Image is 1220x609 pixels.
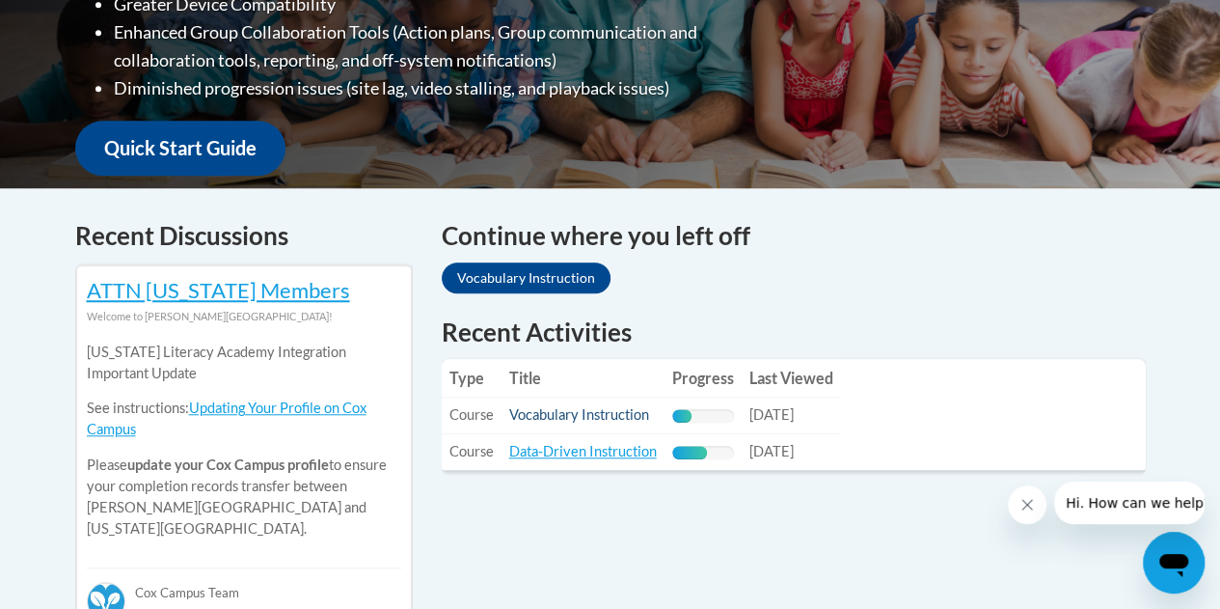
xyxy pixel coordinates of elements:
a: Updating Your Profile on Cox Campus [87,400,366,437]
iframe: Close message [1008,485,1046,524]
div: Please to ensure your completion records transfer between [PERSON_NAME][GEOGRAPHIC_DATA] and [US_... [87,327,401,554]
th: Type [442,359,502,398]
p: [US_STATE] Literacy Academy Integration Important Update [87,342,401,384]
a: Quick Start Guide [75,121,285,176]
span: [DATE] [749,443,794,459]
a: ATTN [US_STATE] Members [87,277,350,303]
b: update your Cox Campus profile [127,457,329,473]
a: Data-Driven Instruction [509,443,657,459]
span: Course [449,406,494,423]
span: Hi. How can we help? [12,14,156,29]
a: Vocabulary Instruction [509,406,649,423]
span: Course [449,443,494,459]
h4: Continue where you left off [442,217,1146,255]
div: Progress, % [672,446,707,459]
li: Enhanced Group Collaboration Tools (Action plans, Group communication and collaboration tools, re... [114,18,774,74]
p: See instructions: [87,398,401,440]
h4: Recent Discussions [75,217,413,255]
th: Title [502,359,664,398]
h1: Recent Activities [442,315,1146,349]
span: [DATE] [749,406,794,423]
th: Last Viewed [742,359,841,398]
li: Diminished progression issues (site lag, video stalling, and playback issues) [114,74,774,102]
th: Progress [664,359,742,398]
a: Vocabulary Instruction [442,263,610,293]
div: Welcome to [PERSON_NAME][GEOGRAPHIC_DATA]! [87,306,401,327]
div: Progress, % [672,409,691,423]
iframe: Button to launch messaging window [1143,532,1205,594]
div: Cox Campus Team [87,567,401,602]
iframe: Message from company [1054,482,1205,524]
